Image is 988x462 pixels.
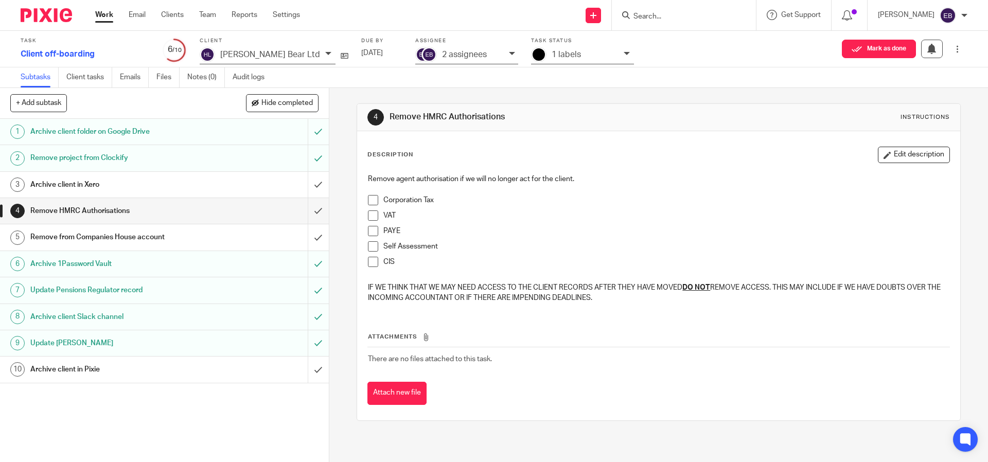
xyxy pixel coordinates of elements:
div: 2 [10,151,25,166]
p: Remove agent authorisation if we will no longer act for the client. [368,174,949,184]
div: 9 [10,336,25,350]
a: Settings [273,10,300,20]
h1: Remove HMRC Authorisations [30,203,208,219]
span: Hide completed [261,99,313,108]
div: 8 [10,310,25,324]
a: Clients [161,10,184,20]
a: Emails [120,67,149,87]
a: Email [129,10,146,20]
a: Team [199,10,216,20]
label: Client [200,38,348,44]
h1: Archive client folder on Google Drive [30,124,208,139]
p: IF WE THINK THAT WE MAY NEED ACCESS TO THE CLIENT RECORDS AFTER THEY HAVE MOVED REMOVE ACCESS. TH... [368,282,949,304]
div: 1 [10,125,25,139]
p: CIS [383,257,949,267]
span: Get Support [781,11,821,19]
h1: Remove HMRC Authorisations [390,112,681,122]
div: Instructions [901,113,950,121]
span: Attachments [368,334,417,340]
label: Assignee [415,38,518,44]
p: PAYE [383,226,949,236]
button: Mark as done [842,40,916,58]
u: DO NOT [682,284,710,291]
div: 4 [10,204,25,218]
small: /10 [172,47,182,53]
div: 4 [367,109,384,126]
img: svg%3E [940,7,956,24]
p: 1 labels [552,50,581,59]
span: Mark as done [867,45,906,52]
input: Search [632,12,725,22]
a: Notes (0) [187,67,225,87]
img: svg%3E [415,47,431,62]
div: 7 [10,283,25,297]
h1: Archive client Slack channel [30,309,208,325]
h1: Remove from Companies House account [30,229,208,245]
a: Audit logs [233,67,272,87]
a: Work [95,10,113,20]
div: 5 [10,230,25,245]
a: Reports [232,10,257,20]
button: + Add subtask [10,94,67,112]
div: 6 [162,44,187,56]
label: Due by [361,38,402,44]
p: Description [367,151,413,159]
a: Client tasks [66,67,112,87]
h1: Archive client in Pixie [30,362,208,377]
button: Edit description [878,147,950,163]
h1: Update [PERSON_NAME] [30,335,208,351]
p: [PERSON_NAME] [878,10,934,20]
img: svg%3E [200,47,215,62]
img: svg%3E [421,47,437,62]
label: Task [21,38,149,44]
h1: Update Pensions Regulator record [30,282,208,298]
label: Task status [531,38,634,44]
div: 10 [10,362,25,377]
p: 2 assignees [442,50,487,59]
h1: Archive client in Xero [30,177,208,192]
span: There are no files attached to this task. [368,356,492,363]
p: [PERSON_NAME] Bear Ltd [220,50,320,59]
p: VAT [383,210,949,221]
span: [DATE] [361,49,383,57]
button: Hide completed [246,94,319,112]
a: Subtasks [21,67,59,87]
button: Attach new file [367,382,427,405]
h1: Remove project from Clockify [30,150,208,166]
div: 3 [10,177,25,192]
div: 6 [10,257,25,271]
h1: Archive 1Password Vault [30,256,208,272]
p: Self Assessment [383,241,949,252]
p: Corporation Tax [383,195,949,205]
a: Files [156,67,180,87]
img: Pixie [21,8,72,22]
